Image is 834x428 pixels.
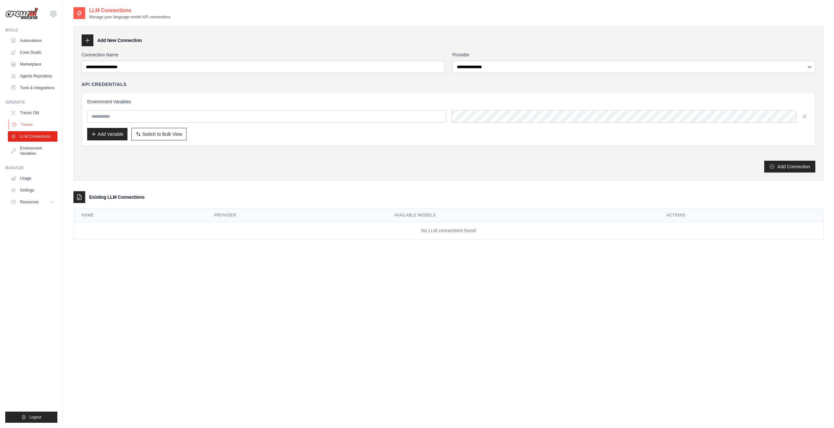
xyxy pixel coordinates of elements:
td: No LLM connections found [74,222,823,239]
th: Provider [206,209,386,222]
button: Resources [8,197,57,207]
h4: API Credentials [82,81,126,88]
span: Logout [29,415,41,420]
a: Agents Repository [8,71,57,81]
a: Environment Variables [8,143,57,159]
a: LLM Connections [8,131,57,142]
span: Resources [20,199,39,205]
label: Connection Name [82,51,445,58]
div: Build [5,28,57,33]
div: Manage [5,165,57,171]
img: Logo [5,8,38,20]
a: Marketplace [8,59,57,70]
a: Usage [8,173,57,184]
span: Switch to Bulk View [142,131,182,137]
button: Add Variable [87,128,127,140]
th: Available Models [386,209,659,222]
a: Crew Studio [8,47,57,58]
button: Switch to Bulk View [131,128,186,140]
button: Logout [5,412,57,423]
a: Settings [8,185,57,195]
a: Traces [9,119,58,130]
p: Manage your language model API connections [89,14,170,20]
h3: Environment Variables [87,98,810,105]
th: Actions [659,209,823,222]
th: Name [74,209,206,222]
h2: LLM Connections [89,7,170,14]
label: Provider [453,51,816,58]
button: Add Connection [764,161,815,173]
a: Tools & Integrations [8,83,57,93]
a: Traces Old [8,108,57,118]
div: Operate [5,100,57,105]
a: Automations [8,35,57,46]
h3: Existing LLM Connections [89,194,145,200]
h3: Add New Connection [97,37,142,44]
